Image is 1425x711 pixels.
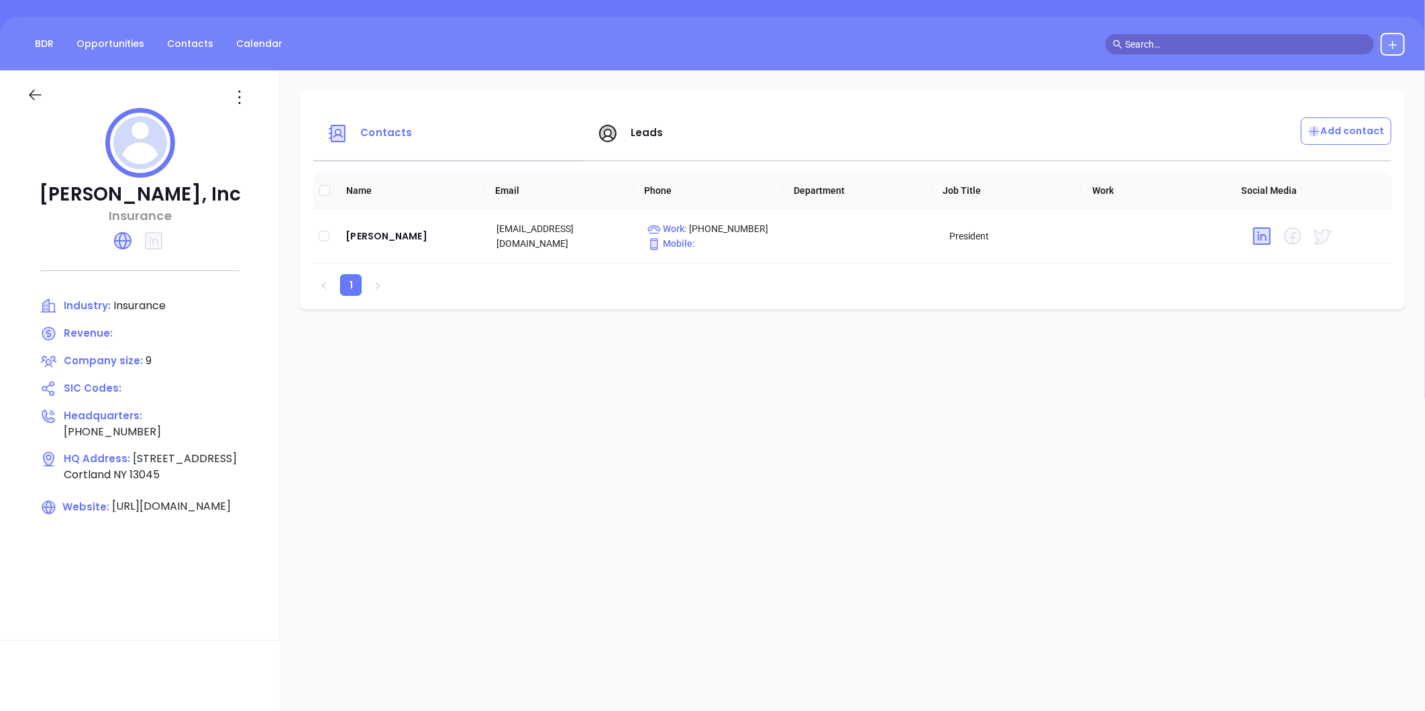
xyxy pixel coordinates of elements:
span: [PHONE_NUMBER] [64,424,161,439]
span: search [1113,40,1122,49]
a: Opportunities [68,33,152,55]
a: Calendar [228,33,291,55]
a: Contacts [159,33,221,55]
img: profile logo [105,108,175,178]
th: Job Title [932,172,1081,209]
p: [PERSON_NAME], Inc [27,182,253,207]
a: 1 [341,275,361,295]
p: Add contact [1308,124,1385,138]
span: Mobile : [647,238,695,249]
button: left [313,274,335,296]
th: Email [484,172,633,209]
a: BDR [27,33,62,55]
span: SIC Codes: [64,381,121,395]
span: [STREET_ADDRESS] Cortland NY 13045 [64,451,237,482]
span: right [374,282,382,290]
span: Website: [40,500,109,514]
span: Leads [631,125,664,140]
th: Social Media [1230,172,1379,209]
p: Insurance [27,207,253,225]
th: Department [783,172,932,209]
td: President [939,209,1090,264]
span: Headquarters: [64,408,142,423]
input: Search… [1125,37,1367,52]
span: HQ Address: [64,451,130,466]
th: Work [1081,172,1230,209]
th: Name [335,172,484,209]
span: Company size: [64,353,143,368]
li: Next Page [367,274,388,296]
span: Revenue: [64,326,113,340]
a: [PERSON_NAME] [346,228,475,244]
span: 9 [146,353,152,368]
button: right [367,274,388,296]
th: Phone [634,172,783,209]
span: left [320,282,328,290]
p: [PHONE_NUMBER] [647,221,777,236]
li: 1 [340,274,362,296]
span: Contacts [360,125,412,140]
span: Industry: [64,298,111,313]
td: [EMAIL_ADDRESS][DOMAIN_NAME] [486,209,637,264]
span: Insurance [113,298,166,313]
li: Previous Page [313,274,335,296]
span: Work : [647,223,687,234]
span: [URL][DOMAIN_NAME] [112,499,231,514]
